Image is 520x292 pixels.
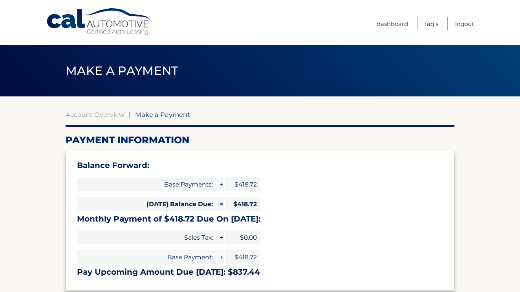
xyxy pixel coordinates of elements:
span: = [216,197,224,211]
span: Make a Payment [135,111,190,118]
a: Logout [455,17,474,30]
span: $418.72 [225,197,260,211]
span: Base Payments: [77,177,216,191]
span: Make a Payment [66,63,178,78]
a: Cal Automotive [46,8,152,36]
span: + [216,250,224,264]
span: Base Payment: [77,250,216,264]
h3: Pay Upcoming Amount Due [DATE]: $837.44 [77,267,443,277]
span: | [129,111,131,118]
span: $0.00 [225,231,260,244]
span: + [216,177,224,191]
span: [DATE] Balance Due: [77,197,216,211]
h3: Monthly Payment of $418.72 Due On [DATE]: [77,214,443,224]
h3: Balance Forward: [77,161,443,170]
a: Account Overview [66,111,125,118]
span: Sales Tax: [77,231,216,244]
span: + [216,231,224,244]
a: FAQ's [425,17,438,30]
span: $418.72 [225,177,260,191]
span: $418.72 [225,250,260,264]
h2: Payment Information [66,134,454,146]
a: Dashboard [377,17,408,30]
